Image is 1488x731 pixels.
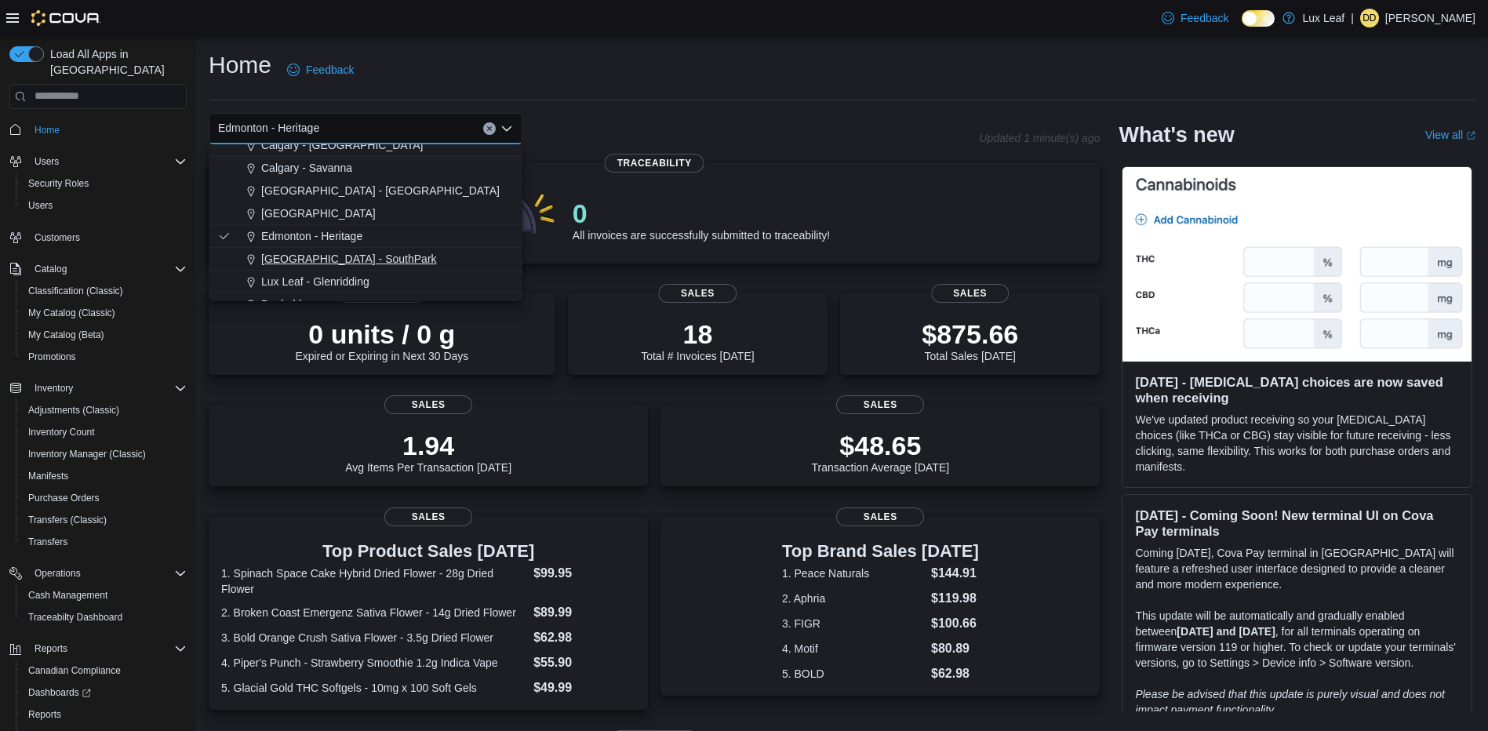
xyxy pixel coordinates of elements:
a: Cash Management [22,586,114,605]
button: Catalog [28,260,73,278]
span: Security Roles [28,177,89,190]
p: We've updated product receiving so your [MEDICAL_DATA] choices (like THCa or CBG) stay visible fo... [1135,412,1459,475]
a: Dashboards [22,683,97,702]
span: Transfers [28,536,67,548]
button: Clear input [483,122,496,135]
button: Lux Leaf - Glenridding [209,271,522,293]
button: Home [3,118,193,141]
span: Manifests [28,470,68,482]
span: Classification (Classic) [22,282,187,300]
span: Reports [22,705,187,724]
a: Purchase Orders [22,489,106,507]
button: Adjustments (Classic) [16,399,193,421]
span: Edmonton - Heritage [261,228,362,244]
button: My Catalog (Classic) [16,302,193,324]
dd: $100.66 [931,614,979,633]
span: My Catalog (Classic) [22,304,187,322]
span: Customers [35,231,80,244]
button: Calgary - [GEOGRAPHIC_DATA] [209,134,522,157]
span: [GEOGRAPHIC_DATA] - [GEOGRAPHIC_DATA] [261,183,500,198]
button: Operations [3,562,193,584]
span: Traceability [605,154,704,173]
span: Canadian Compliance [22,661,187,680]
dd: $144.91 [931,564,979,583]
span: Inventory Manager (Classic) [22,445,187,464]
span: Adjustments (Classic) [28,404,119,416]
button: Edmonton - Heritage [209,225,522,248]
a: Promotions [22,347,82,366]
img: Cova [31,10,101,26]
a: Inventory Count [22,423,101,442]
span: Operations [35,567,81,580]
div: Avg Items Per Transaction [DATE] [345,430,511,474]
p: Lux Leaf [1303,9,1345,27]
p: | [1351,9,1354,27]
span: Inventory Count [28,426,95,438]
button: Inventory Manager (Classic) [16,443,193,465]
em: Please be advised that this update is purely visual and does not impact payment functionality. [1135,688,1445,716]
div: Dustin Desnoyer [1360,9,1379,27]
p: 0 units / 0 g [295,318,468,350]
span: My Catalog (Classic) [28,307,115,319]
p: 18 [641,318,754,350]
h3: [DATE] - [MEDICAL_DATA] choices are now saved when receiving [1135,374,1459,406]
button: Customers [3,226,193,249]
button: Close list of options [500,122,513,135]
dd: $62.98 [931,664,979,683]
p: $48.65 [812,430,950,461]
dt: 4. Motif [782,641,925,656]
span: Sales [384,395,472,414]
div: Expired or Expiring in Next 30 Days [295,318,468,362]
span: Classification (Classic) [28,285,123,297]
button: Users [28,152,65,171]
span: Reports [28,708,61,721]
button: Manifests [16,465,193,487]
span: Sales [836,395,924,414]
span: Feedback [1181,10,1228,26]
span: Dashboards [28,686,91,699]
a: Users [22,196,59,215]
div: Choose from the following options [209,66,522,362]
span: Inventory Count [22,423,187,442]
span: Traceabilty Dashboard [22,608,187,627]
span: Cash Management [28,589,107,602]
dt: 2. Aphria [782,591,925,606]
dt: 2. Broken Coast Emergenz Sativa Flower - 14g Dried Flower [221,605,527,620]
span: [GEOGRAPHIC_DATA] - SouthPark [261,251,437,267]
dd: $80.89 [931,639,979,658]
span: Traceabilty Dashboard [28,611,122,624]
button: Penhold [209,293,522,316]
h3: [DATE] - Coming Soon! New terminal UI on Cova Pay terminals [1135,507,1459,539]
span: Edmonton - Heritage [218,118,319,137]
a: Feedback [1155,2,1235,34]
dd: $49.99 [533,678,635,697]
span: Manifests [22,467,187,486]
span: Dashboards [22,683,187,702]
span: Home [35,124,60,136]
dd: $119.98 [931,589,979,608]
a: My Catalog (Beta) [22,325,111,344]
p: 1.94 [345,430,511,461]
div: Transaction Average [DATE] [812,430,950,474]
span: Transfers [22,533,187,551]
dd: $55.90 [533,653,635,672]
h1: Home [209,49,271,81]
span: Transfers (Classic) [22,511,187,529]
dt: 4. Piper's Punch - Strawberry Smoothie 1.2g Indica Vape [221,655,527,671]
dd: $62.98 [533,628,635,647]
span: Home [28,120,187,140]
button: Catalog [3,258,193,280]
button: [GEOGRAPHIC_DATA] - [GEOGRAPHIC_DATA] [209,180,522,202]
a: Transfers [22,533,74,551]
button: Purchase Orders [16,487,193,509]
span: Customers [28,227,187,247]
span: Sales [931,284,1009,303]
span: Purchase Orders [22,489,187,507]
span: Users [28,152,187,171]
button: Reports [3,638,193,660]
span: Users [22,196,187,215]
div: All invoices are successfully submitted to traceability! [573,198,830,242]
span: Canadian Compliance [28,664,121,677]
span: Inventory [35,382,73,395]
span: Sales [659,284,737,303]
